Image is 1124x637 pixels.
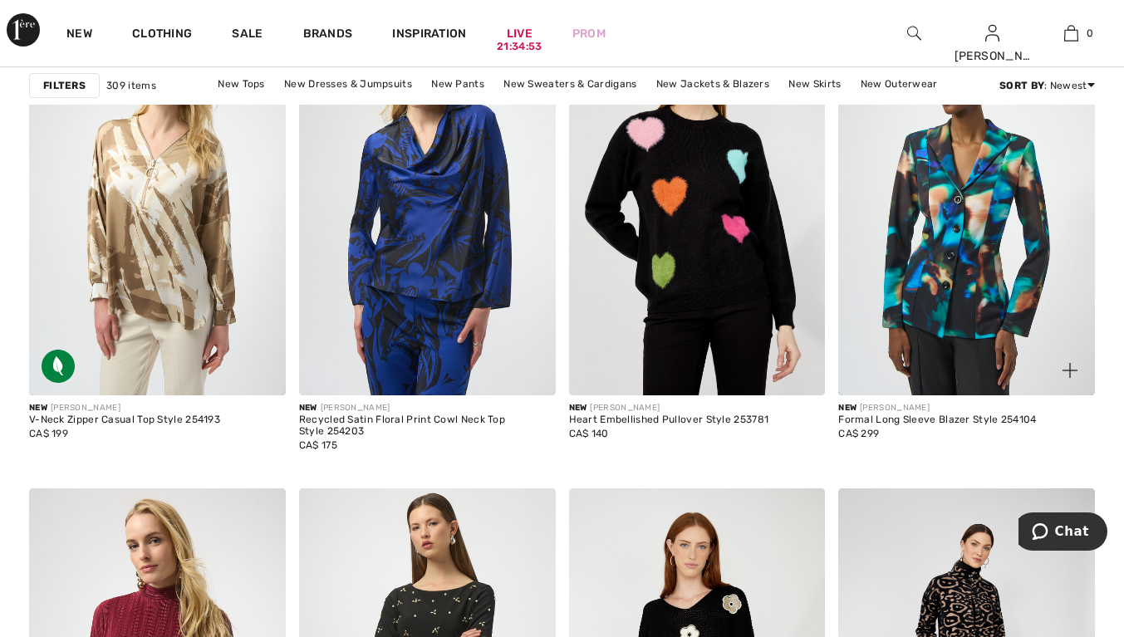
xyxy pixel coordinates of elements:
[1064,23,1078,43] img: My Bag
[648,73,778,95] a: New Jackets & Blazers
[1018,512,1107,554] iframe: Opens a widget where you can chat to one of our agents
[42,350,75,383] img: Sustainable Fabric
[780,73,849,95] a: New Skirts
[838,403,856,413] span: New
[303,27,353,44] a: Brands
[495,73,645,95] a: New Sweaters & Cardigans
[838,11,1095,395] img: Formal Long Sleeve Blazer Style 254104. Black/Multi
[392,27,466,44] span: Inspiration
[985,23,999,43] img: My Info
[838,428,879,439] span: CA$ 299
[29,402,220,414] div: [PERSON_NAME]
[852,73,946,95] a: New Outerwear
[1087,26,1093,41] span: 0
[838,414,1036,426] div: Formal Long Sleeve Blazer Style 254104
[276,73,420,95] a: New Dresses & Jumpsuits
[1063,363,1077,378] img: plus_v2.svg
[999,80,1044,91] strong: Sort By
[572,25,606,42] a: Prom
[43,78,86,93] strong: Filters
[569,428,609,439] span: CA$ 140
[7,13,40,47] img: 1ère Avenue
[29,428,68,439] span: CA$ 199
[999,78,1095,93] div: : Newest
[66,27,92,44] a: New
[907,23,921,43] img: search the website
[29,11,286,395] img: V-Neck Zipper Casual Top Style 254193. Beige/Off White
[569,402,769,414] div: [PERSON_NAME]
[838,402,1036,414] div: [PERSON_NAME]
[985,25,999,41] a: Sign In
[955,47,1032,65] div: [PERSON_NAME]
[299,402,556,414] div: [PERSON_NAME]
[497,39,542,55] div: 21:34:53
[299,439,337,451] span: CA$ 175
[29,414,220,426] div: V-Neck Zipper Casual Top Style 254193
[29,403,47,413] span: New
[423,73,493,95] a: New Pants
[569,403,587,413] span: New
[132,27,192,44] a: Clothing
[106,78,156,93] span: 309 items
[299,11,556,395] img: Recycled Satin Floral Print Cowl Neck Top Style 254203. Black/Royal Sapphire
[299,403,317,413] span: New
[209,73,272,95] a: New Tops
[507,25,533,42] a: Live21:34:53
[299,414,556,438] div: Recycled Satin Floral Print Cowl Neck Top Style 254203
[569,414,769,426] div: Heart Embellished Pullover Style 253781
[1033,23,1110,43] a: 0
[569,11,826,395] img: Heart Embellished Pullover Style 253781. Black
[232,27,263,44] a: Sale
